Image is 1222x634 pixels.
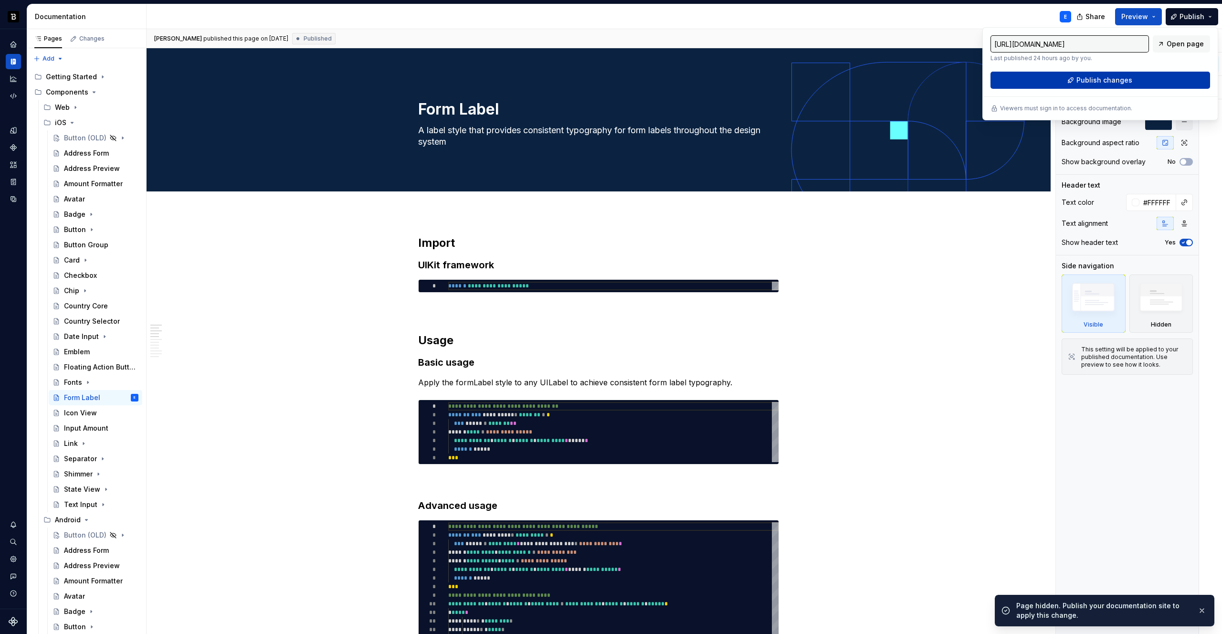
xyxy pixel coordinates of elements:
[49,543,142,558] a: Address Form
[1165,239,1176,246] label: Yes
[49,451,142,466] a: Separator
[1062,117,1121,127] div: Background image
[46,87,88,97] div: Components
[6,88,21,104] div: Code automation
[6,140,21,155] a: Components
[1151,321,1171,328] div: Hidden
[6,54,21,69] div: Documentation
[49,497,142,512] a: Text Input
[64,286,79,296] div: Chip
[64,347,90,357] div: Emblem
[1062,275,1126,333] div: Visible
[64,469,93,479] div: Shimmer
[6,71,21,86] a: Analytics
[6,534,21,549] button: Search ⌘K
[990,54,1149,62] p: Last published 24 hours ago by you.
[1062,157,1146,167] div: Show background overlay
[31,52,66,65] button: Add
[49,405,142,421] a: Icon View
[64,210,85,219] div: Badge
[64,301,108,311] div: Country Core
[64,164,120,173] div: Address Preview
[64,225,86,234] div: Button
[49,130,142,146] a: Button (OLD)
[1129,275,1193,333] div: Hidden
[6,569,21,584] button: Contact support
[49,298,142,314] a: Country Core
[64,607,85,616] div: Badge
[6,191,21,207] a: Data sources
[418,235,779,251] h2: Import
[31,69,142,85] div: Getting Started
[6,517,21,532] button: Notifications
[49,375,142,390] a: Fonts
[1062,180,1100,190] div: Header text
[49,207,142,222] a: Badge
[49,329,142,344] a: Date Input
[1166,8,1218,25] button: Publish
[49,604,142,619] a: Badge
[64,485,100,494] div: State View
[49,573,142,589] a: Amount Formatter
[49,589,142,604] a: Avatar
[8,11,19,22] img: ef5c8306-425d-487c-96cf-06dd46f3a532.png
[1062,198,1094,207] div: Text color
[49,344,142,359] a: Emblem
[6,37,21,52] a: Home
[1072,8,1111,25] button: Share
[1180,12,1204,21] span: Publish
[64,378,82,387] div: Fonts
[49,176,142,191] a: Amount Formatter
[55,515,81,525] div: Android
[40,100,142,115] div: Web
[416,98,777,121] textarea: Form Label
[1081,346,1187,369] div: This setting will be applied to your published documentation. Use preview to see how it looks.
[31,85,142,100] div: Components
[64,255,80,265] div: Card
[1168,158,1176,166] label: No
[40,512,142,528] div: Android
[49,359,142,375] a: Floating Action Button
[64,194,85,204] div: Avatar
[64,439,78,448] div: Link
[64,408,97,418] div: Icon View
[1085,12,1105,21] span: Share
[418,356,779,369] h3: Basic usage
[64,317,120,326] div: Country Selector
[49,466,142,482] a: Shimmer
[1000,105,1132,112] p: Viewers must sign in to access documentation.
[154,35,202,42] span: [PERSON_NAME]
[55,103,70,112] div: Web
[134,393,136,402] div: E
[64,454,97,464] div: Separator
[9,617,18,626] svg: Supernova Logo
[64,393,100,402] div: Form Label
[6,123,21,138] div: Design tokens
[49,283,142,298] a: Chip
[55,118,66,127] div: iOS
[64,332,99,341] div: Date Input
[49,253,142,268] a: Card
[49,482,142,497] a: State View
[64,530,106,540] div: Button (OLD)
[64,133,106,143] div: Button (OLD)
[49,558,142,573] a: Address Preview
[49,191,142,207] a: Avatar
[6,174,21,190] div: Storybook stories
[64,561,120,571] div: Address Preview
[1084,321,1103,328] div: Visible
[64,500,97,509] div: Text Input
[49,314,142,329] a: Country Selector
[79,35,105,42] div: Changes
[1064,13,1067,21] div: E
[35,12,142,21] div: Documentation
[49,436,142,451] a: Link
[1016,601,1190,620] div: Page hidden. Publish your documentation site to apply this change.
[418,333,779,348] h2: Usage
